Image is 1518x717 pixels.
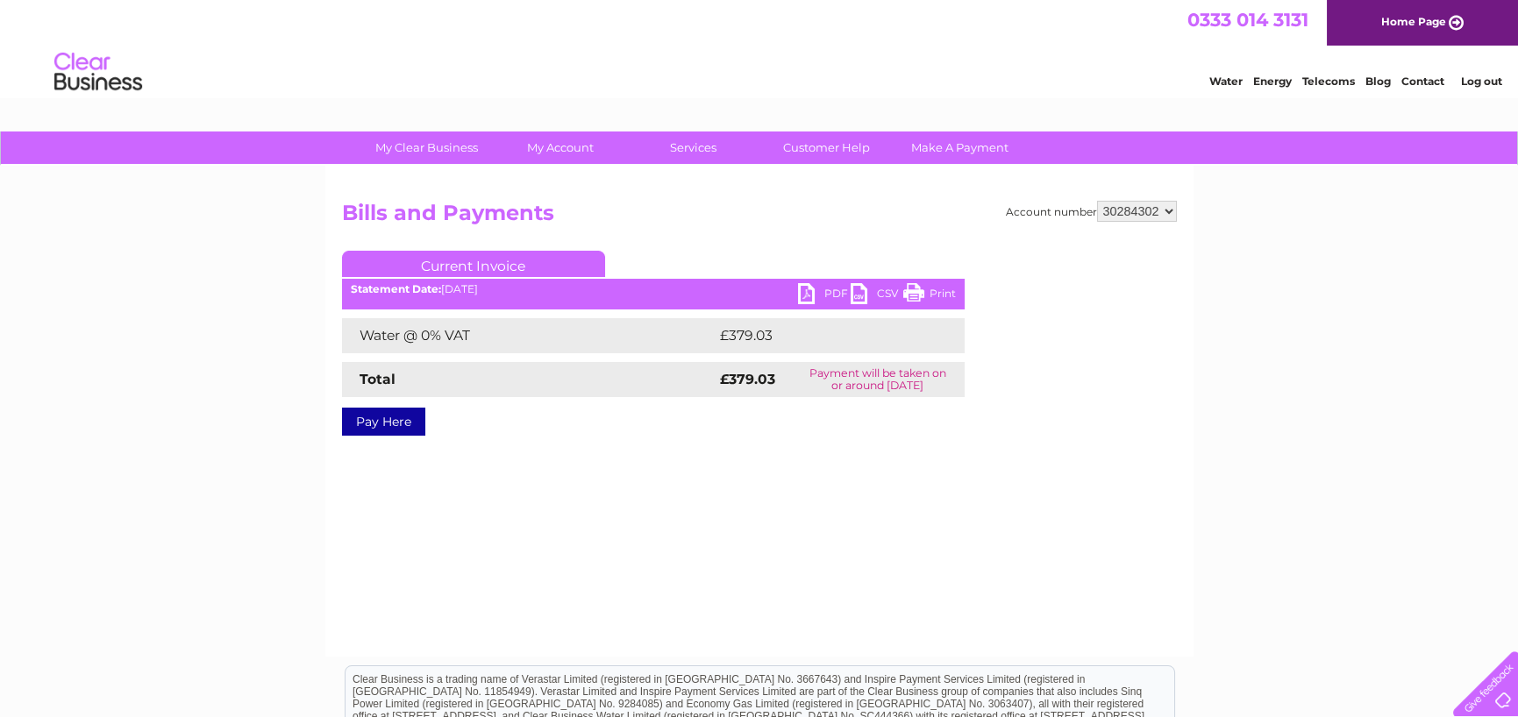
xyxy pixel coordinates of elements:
[346,10,1174,85] div: Clear Business is a trading name of Verastar Limited (registered in [GEOGRAPHIC_DATA] No. 3667643...
[754,131,899,164] a: Customer Help
[1302,75,1355,88] a: Telecoms
[621,131,766,164] a: Services
[791,362,964,397] td: Payment will be taken on or around [DATE]
[342,201,1177,234] h2: Bills and Payments
[488,131,632,164] a: My Account
[887,131,1032,164] a: Make A Payment
[342,408,425,436] a: Pay Here
[342,251,605,277] a: Current Invoice
[1253,75,1292,88] a: Energy
[354,131,499,164] a: My Clear Business
[342,283,965,295] div: [DATE]
[1209,75,1243,88] a: Water
[798,283,851,309] a: PDF
[1365,75,1391,88] a: Blog
[1401,75,1444,88] a: Contact
[360,371,396,387] strong: Total
[851,283,903,309] a: CSV
[720,371,775,387] strong: £379.03
[351,282,441,295] b: Statement Date:
[53,46,143,99] img: logo.png
[903,283,956,309] a: Print
[716,318,934,353] td: £379.03
[1006,201,1177,222] div: Account number
[1460,75,1501,88] a: Log out
[1187,9,1308,31] a: 0333 014 3131
[342,318,716,353] td: Water @ 0% VAT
